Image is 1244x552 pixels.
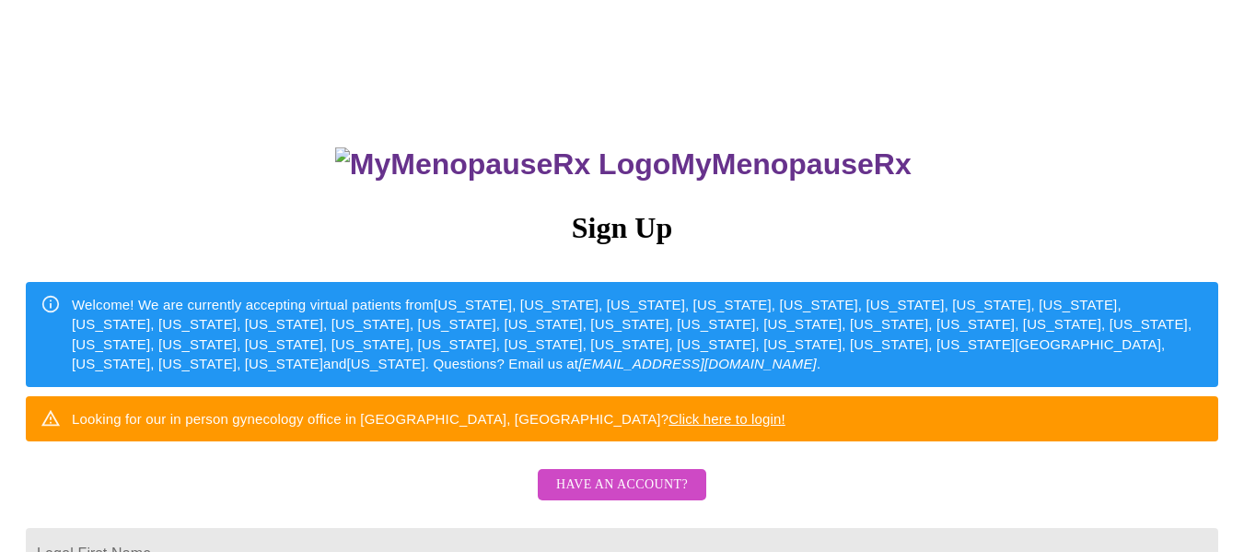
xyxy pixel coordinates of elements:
[578,356,817,371] em: [EMAIL_ADDRESS][DOMAIN_NAME]
[335,147,670,182] img: MyMenopauseRx Logo
[538,469,706,501] button: Have an account?
[26,211,1218,245] h3: Sign Up
[669,411,785,427] a: Click here to login!
[72,402,785,436] div: Looking for our in person gynecology office in [GEOGRAPHIC_DATA], [GEOGRAPHIC_DATA]?
[533,489,711,505] a: Have an account?
[29,147,1219,182] h3: MyMenopauseRx
[72,288,1203,382] div: Welcome! We are currently accepting virtual patients from [US_STATE], [US_STATE], [US_STATE], [US...
[556,474,688,497] span: Have an account?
